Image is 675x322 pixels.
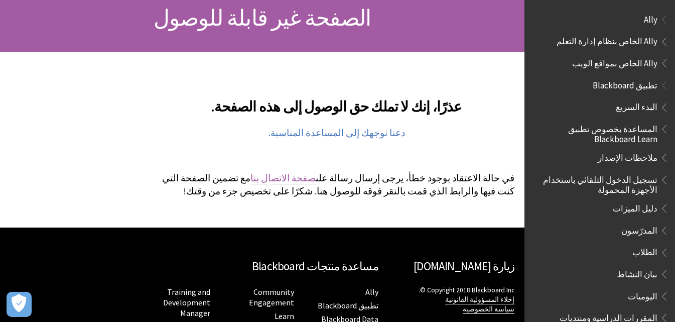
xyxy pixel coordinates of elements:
[249,287,294,308] a: Community Engagement
[628,288,657,301] span: اليوميات
[250,172,316,184] a: صفحة الاتصال بنا
[536,121,657,144] span: المساعدة بخصوص تطبيق Blackboard Learn
[388,285,514,314] p: ‎© Copyright 2018 Blackboard Inc.
[445,295,514,304] a: إخلاء المسؤولية القانونية
[644,11,657,25] span: Ally
[365,287,378,297] a: Ally
[414,259,514,273] a: زيارة [DOMAIN_NAME]
[598,149,657,163] span: ملاحظات الإصدار
[154,4,371,32] span: الصفحة غير قابلة للوصول
[268,127,405,139] a: دعنا نوجهك إلى المساعدة المناسبة.
[163,287,210,318] a: Training and Development Manager
[463,305,514,314] a: سياسة الخصوصية
[616,99,657,113] span: البدء السريع
[275,311,294,321] a: Learn
[159,172,514,198] p: في حالة الاعتقاد بوجود خطأ، يرجى إرسال رسالة على مع تضمين الصفحة التي كنت فيها والرابط الذي قمت ب...
[136,258,378,275] h2: مساعدة منتجات Blackboard
[621,222,657,236] span: المدرّسون
[530,11,669,72] nav: Book outline for Anthology Ally Help
[617,266,657,279] span: بيان النشاط
[536,171,657,195] span: تسجيل الدخول التلقائي باستخدام الأجهزة المحمولة
[159,84,514,117] h2: عذرًا، إنك لا تملك حق الوصول إلى هذه الصفحة.
[7,292,32,317] button: Open Preferences
[572,55,657,68] span: Ally الخاص بمواقع الويب
[613,200,657,213] span: دليل الميزات
[557,33,657,47] span: Ally الخاص بنظام إدارة التعلم
[318,300,378,311] a: تطبيق Blackboard
[593,77,657,90] span: تطبيق Blackboard
[632,244,657,258] span: الطلاب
